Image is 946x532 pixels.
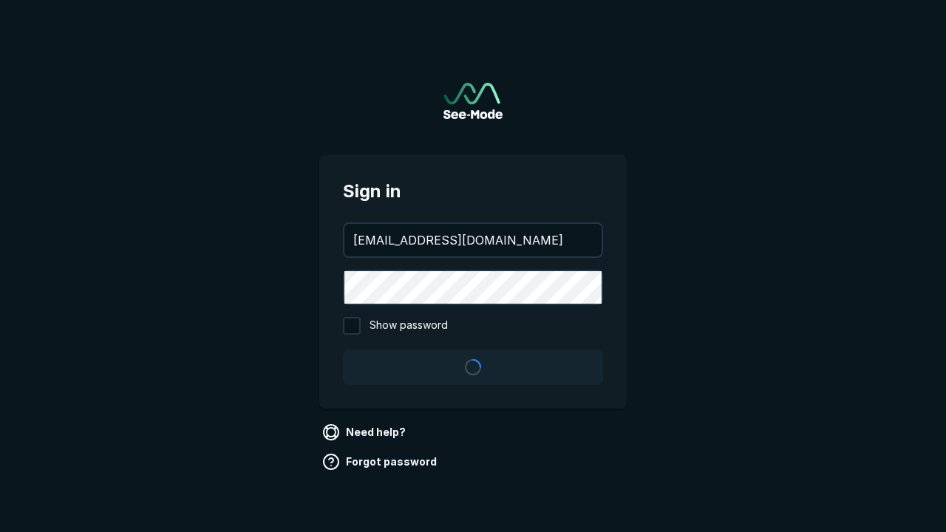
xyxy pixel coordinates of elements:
span: Sign in [343,178,603,205]
a: Go to sign in [443,83,503,119]
input: your@email.com [344,224,602,256]
img: See-Mode Logo [443,83,503,119]
span: Show password [370,317,448,335]
a: Need help? [319,420,412,444]
a: Forgot password [319,450,443,474]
